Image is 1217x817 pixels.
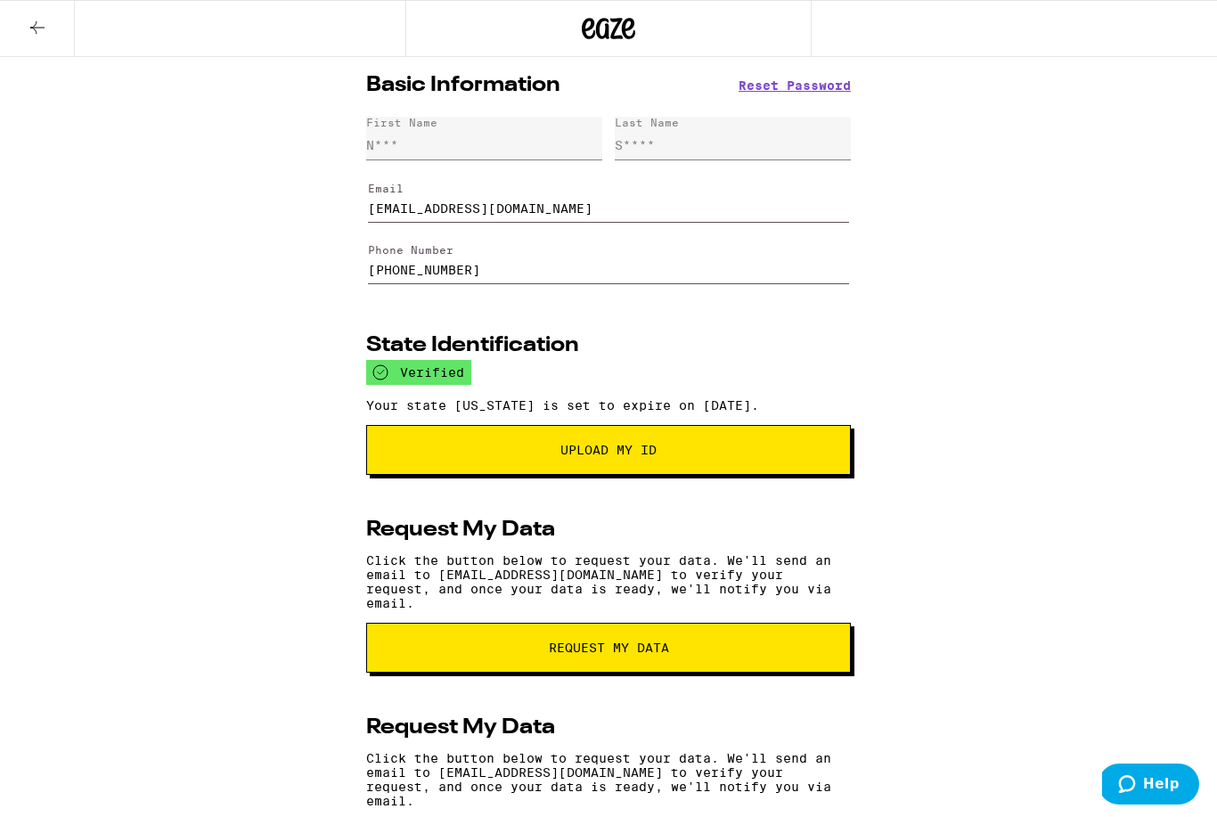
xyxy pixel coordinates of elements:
[1102,764,1199,808] iframe: Opens a widget where you can find more information
[366,751,851,808] p: Click the button below to request your data. We'll send an email to [EMAIL_ADDRESS][DOMAIN_NAME] ...
[366,398,851,413] p: Your state [US_STATE] is set to expire on [DATE].
[366,623,851,673] button: request my data
[560,444,657,456] span: Upload My ID
[366,519,555,541] h2: Request My Data
[366,229,851,291] form: Edit Phone Number
[366,75,560,96] h2: Basic Information
[366,360,471,385] div: verified
[366,553,851,610] p: Click the button below to request your data. We'll send an email to [EMAIL_ADDRESS][DOMAIN_NAME] ...
[615,117,679,128] div: Last Name
[368,183,404,194] label: Email
[366,335,579,356] h2: State Identification
[549,641,669,654] span: request my data
[366,167,851,229] form: Edit Email Address
[366,717,555,739] h2: Request My Data
[366,117,437,128] div: First Name
[366,425,851,475] button: Upload My ID
[739,79,851,92] button: Reset Password
[368,244,453,256] label: Phone Number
